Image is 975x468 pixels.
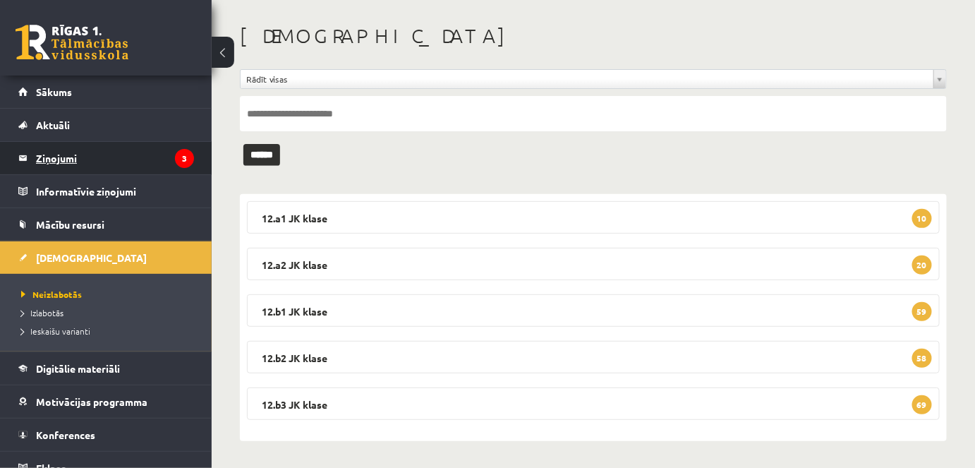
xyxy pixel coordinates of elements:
a: Digitālie materiāli [18,352,194,385]
span: Izlabotās [21,307,63,318]
i: 3 [175,149,194,168]
span: Sākums [36,85,72,98]
legend: 12.a1 JK klase [247,201,940,234]
legend: 12.b3 JK klase [247,388,940,420]
span: Digitālie materiāli [36,362,120,375]
a: Informatīvie ziņojumi [18,175,194,208]
legend: 12.a2 JK klase [247,248,940,280]
span: Motivācijas programma [36,395,147,408]
span: Neizlabotās [21,289,82,300]
a: Rīgas 1. Tālmācības vidusskola [16,25,128,60]
span: Ieskaišu varianti [21,325,90,337]
legend: 12.b1 JK klase [247,294,940,327]
a: Motivācijas programma [18,385,194,418]
span: 59 [912,302,932,321]
span: Rādīt visas [246,70,928,88]
span: 20 [912,256,932,275]
span: 69 [912,395,932,414]
span: Aktuāli [36,119,70,131]
a: Aktuāli [18,109,194,141]
a: Izlabotās [21,306,198,319]
a: Ziņojumi3 [18,142,194,174]
legend: Ziņojumi [36,142,194,174]
span: 58 [912,349,932,368]
a: Rādīt visas [241,70,946,88]
legend: 12.b2 JK klase [247,341,940,373]
a: Ieskaišu varianti [21,325,198,337]
a: Konferences [18,419,194,451]
legend: Informatīvie ziņojumi [36,175,194,208]
span: Konferences [36,428,95,441]
a: Neizlabotās [21,288,198,301]
span: [DEMOGRAPHIC_DATA] [36,251,147,264]
span: 10 [912,209,932,228]
a: [DEMOGRAPHIC_DATA] [18,241,194,274]
a: Sākums [18,76,194,108]
h1: [DEMOGRAPHIC_DATA] [240,24,947,48]
span: Mācību resursi [36,218,104,231]
a: Mācību resursi [18,208,194,241]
